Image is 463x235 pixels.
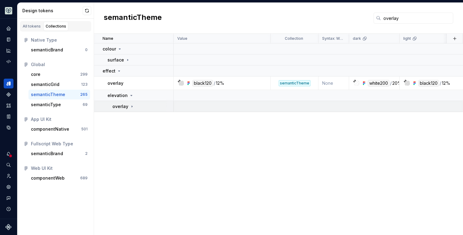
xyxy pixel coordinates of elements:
a: Code automation [4,57,13,66]
div: 69 [83,102,88,107]
div: Native Type [31,37,88,43]
div: All tokens [23,24,41,29]
p: Collection [285,36,303,41]
p: colour [103,46,116,52]
div: 689 [80,176,88,181]
div: semanticBrand [31,151,63,157]
td: None [318,76,349,90]
div: Web UI Kit [31,165,88,171]
div: white200 [368,80,390,87]
div: core [31,71,40,77]
div: / [390,80,392,87]
svg: Supernova Logo [6,224,12,230]
a: Assets [4,101,13,110]
div: / [440,80,441,87]
div: Global [31,62,88,68]
div: 12% [442,80,450,87]
div: black120 [418,80,439,87]
div: black120 [192,80,213,87]
div: 123 [81,82,88,87]
a: Design tokens [4,79,13,88]
img: 256e2c79-9abd-4d59-8978-03feab5a3943.png [5,7,12,14]
div: semanticTheme [279,80,311,86]
a: Components [4,90,13,99]
p: overlay [107,80,123,86]
div: 12% [216,80,224,87]
div: / [214,80,215,87]
div: Design tokens [22,8,83,14]
button: Contact support [4,193,13,203]
div: 0 [85,47,88,52]
div: componentWeb [31,175,65,181]
a: Invite team [4,171,13,181]
p: Syntax: Web [322,36,344,41]
div: semanticType [31,102,61,108]
div: App UI Kit [31,116,88,122]
div: semanticTheme [31,91,65,98]
button: semanticTheme265 [28,90,90,99]
a: Documentation [4,35,13,44]
a: Analytics [4,46,13,55]
div: 501 [81,127,88,132]
button: Search ⌘K [4,160,13,170]
div: 299 [80,72,88,77]
a: Home [4,24,13,33]
button: componentWeb689 [28,173,90,183]
div: Fullscript Web Type [31,141,88,147]
a: Data sources [4,123,13,132]
a: Storybook stories [4,112,13,121]
div: 20% [392,80,402,87]
button: semanticType69 [28,100,90,110]
button: componentNative501 [28,124,90,134]
button: semanticBrand2 [28,149,90,159]
p: Value [177,36,187,41]
p: light [403,36,411,41]
button: core299 [28,69,90,79]
button: semanticGrid123 [28,80,90,89]
p: elevation [107,92,128,99]
input: Search in tokens... [381,13,453,24]
div: Collections [46,24,66,29]
div: 2 [85,151,88,156]
p: effect [103,68,115,74]
p: Name [103,36,113,41]
div: 265 [80,92,88,97]
div: componentNative [31,126,69,132]
div: semanticGrid [31,81,59,88]
h2: semanticTheme [104,13,162,24]
p: dark [353,36,361,41]
a: Settings [4,182,13,192]
p: overlay [112,103,128,110]
p: surface [107,57,124,63]
button: semanticBrand0 [28,45,90,55]
div: semanticBrand [31,47,63,53]
button: Notifications [4,149,13,159]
